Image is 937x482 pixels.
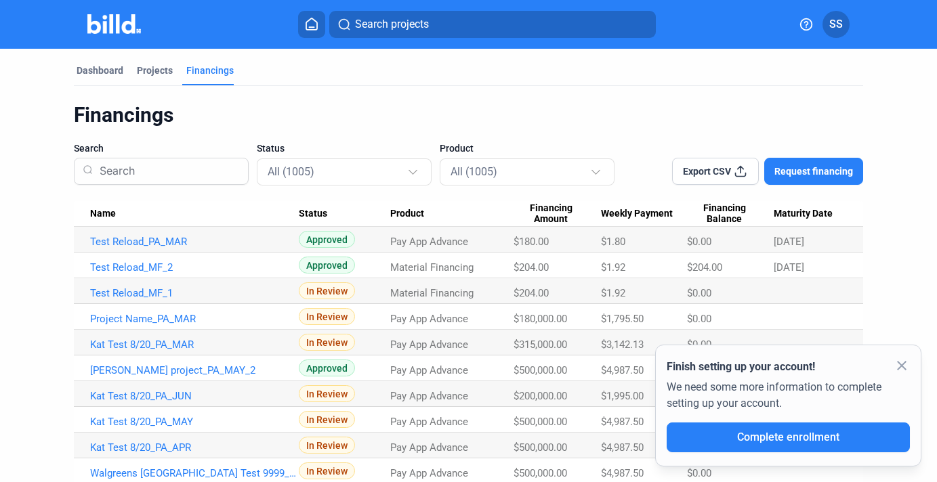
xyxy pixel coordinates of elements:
[390,261,474,273] span: Material Financing
[90,338,299,351] a: Kat Test 8/20_PA_MAR
[514,338,567,351] span: $315,000.00
[774,261,804,273] span: [DATE]
[299,282,355,299] span: In Review
[390,364,468,376] span: Pay App Advance
[299,462,355,479] span: In Review
[390,441,468,454] span: Pay App Advance
[90,313,299,325] a: Project Name_PA_MAR
[601,441,644,454] span: $4,987.50
[514,390,567,402] span: $200,000.00
[90,364,299,376] a: [PERSON_NAME] project_PA_MAY_2
[390,287,474,299] span: Material Financing
[74,141,104,155] span: Search
[774,236,804,248] span: [DATE]
[774,208,846,220] div: Maturity Date
[514,261,549,273] span: $204.00
[451,165,497,178] mat-select-trigger: All (1005)
[390,338,468,351] span: Pay App Advance
[299,231,355,248] span: Approved
[774,165,853,178] span: Request financing
[77,64,123,77] div: Dashboard
[299,208,327,220] span: Status
[90,261,299,273] a: Test Reload_MF_2
[90,390,299,402] a: Kat Test 8/20_PA_JUN
[687,467,711,479] span: $0.00
[774,208,833,220] span: Maturity Date
[823,11,850,38] button: SS
[514,467,567,479] span: $500,000.00
[514,236,549,248] span: $180.00
[257,141,285,155] span: Status
[514,202,589,225] span: Financing Amount
[299,308,355,325] span: In Review
[687,261,722,273] span: $204.00
[186,64,234,77] div: Financings
[687,287,711,299] span: $0.00
[672,158,759,185] button: Export CSV
[90,416,299,428] a: Kat Test 8/20_PA_MAY
[687,236,711,248] span: $0.00
[390,390,468,402] span: Pay App Advance
[87,14,141,34] img: Billd Company Logo
[514,287,549,299] span: $204.00
[390,467,468,479] span: Pay App Advance
[299,411,355,428] span: In Review
[299,437,355,454] span: In Review
[90,441,299,454] a: Kat Test 8/20_PA_APR
[514,364,567,376] span: $500,000.00
[601,390,644,402] span: $1,995.00
[601,338,644,351] span: $3,142.13
[329,11,656,38] button: Search projects
[390,416,468,428] span: Pay App Advance
[299,385,355,402] span: In Review
[601,287,625,299] span: $1.92
[299,359,355,376] span: Approved
[514,416,567,428] span: $500,000.00
[687,202,762,225] span: Financing Balance
[299,257,355,273] span: Approved
[440,141,474,155] span: Product
[137,64,173,77] div: Projects
[390,208,424,220] span: Product
[390,208,514,220] div: Product
[687,202,774,225] div: Financing Balance
[355,16,429,32] span: Search projects
[514,313,567,325] span: $180,000.00
[268,165,314,178] mat-select-trigger: All (1005)
[514,202,601,225] div: Financing Amount
[90,208,299,220] div: Name
[601,313,644,325] span: $1,795.50
[390,313,468,325] span: Pay App Advance
[74,102,863,128] div: Financings
[299,334,355,351] span: In Review
[299,208,390,220] div: Status
[90,236,299,248] a: Test Reload_PA_MAR
[601,236,625,248] span: $1.80
[390,236,468,248] span: Pay App Advance
[764,158,863,185] button: Request financing
[894,357,910,374] mat-icon: close
[601,416,644,428] span: $4,987.50
[601,467,644,479] span: $4,987.50
[90,208,116,220] span: Name
[94,154,240,189] input: Search
[667,359,910,375] div: Finish setting up your account!
[601,208,673,220] span: Weekly Payment
[737,431,839,443] span: Complete enrollment
[687,338,711,351] span: $0.00
[90,287,299,299] a: Test Reload_MF_1
[514,441,567,454] span: $500,000.00
[687,313,711,325] span: $0.00
[829,16,843,32] span: SS
[601,364,644,376] span: $4,987.50
[90,467,299,479] a: Walgreens [GEOGRAPHIC_DATA] Test 9999_PA_SEP
[601,208,687,220] div: Weekly Payment
[601,261,625,273] span: $1.92
[667,422,910,452] button: Complete enrollment
[667,375,910,422] div: We need some more information to complete setting up your account.
[683,165,731,178] span: Export CSV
